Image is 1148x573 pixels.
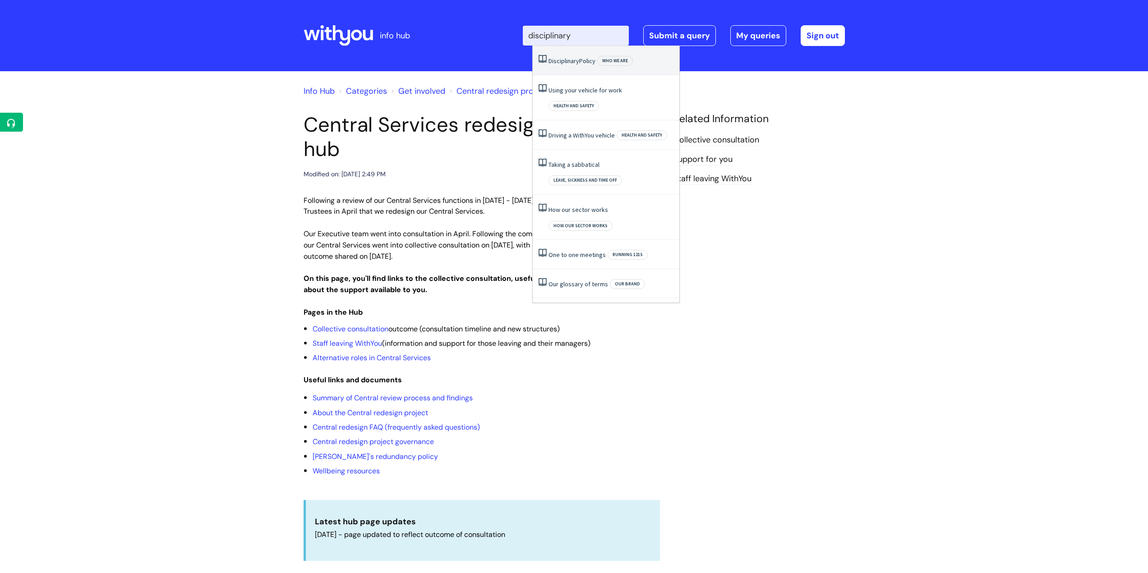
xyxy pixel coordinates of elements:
[313,393,473,403] a: Summary of Central review process and findings
[313,408,428,417] a: About the Central redesign project
[346,86,387,96] a: Categories
[597,56,633,66] span: Who we are
[608,250,648,260] span: Running 121s
[380,28,410,43] p: info hub
[673,154,733,165] a: Support for you
[313,324,560,334] span: outcome (consultation timeline and new structures)
[549,280,608,288] a: Our glossary of terms
[304,86,335,96] a: Info Hub
[549,251,606,259] a: One to one meetings
[315,516,416,527] strong: Latest hub page updates
[389,84,445,98] li: Get involved
[610,279,645,289] span: Our brand
[313,339,382,348] a: Staff leaving WithYou
[456,86,548,96] a: Central redesign project
[549,57,579,65] span: Disciplinary
[730,25,786,46] a: My queries
[523,25,845,46] div: | -
[673,173,752,185] a: Staff leaving WithYou
[549,131,615,139] a: Driving a WithYou vehicle
[304,307,363,317] strong: Pages in the Hub
[549,101,599,111] span: Health and safety
[447,84,548,98] li: Central redesign project
[549,206,608,214] a: How our sector works
[313,466,380,476] a: Wellbeing resources
[337,84,387,98] li: Solution home
[801,25,845,46] a: Sign out
[313,339,590,348] span: (information and support for those leaving and their managers)
[304,375,402,385] strong: Useful links and documents
[549,160,599,169] a: Taking a sabbatical
[617,130,667,140] span: Health and safety
[313,324,388,334] a: Collective consultation
[549,86,622,94] a: Using your vehicle for work
[304,196,640,216] span: Following a review of our Central Services functions in [DATE] - [DATE], it was agreed with our b...
[549,57,595,65] a: DisciplinaryPolicy
[304,274,640,294] strong: On this page, you'll find links to the collective consultation, useful documents, and information...
[313,422,480,432] a: Central redesign FAQ (frequently asked questions)
[549,221,613,231] span: How our sector works
[523,26,629,46] input: Search
[673,113,845,125] h4: Related Information
[549,175,622,185] span: Leave, sickness and time off
[304,113,660,161] h1: Central Services redesign project hub
[313,452,438,461] a: [PERSON_NAME]'s redundancy policy
[643,25,716,46] a: Submit a query
[304,169,386,180] div: Modified on: [DATE] 2:49 PM
[398,86,445,96] a: Get involved
[315,530,505,539] span: [DATE] - page updated to reflect outcome of consultation
[673,134,759,146] a: Collective consultation
[313,353,431,362] a: Alternative roles in Central Services
[304,229,660,261] span: Our Executive team went into consultation in April. Following the completion of the Executive con...
[313,437,434,446] a: Central redesign project governance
